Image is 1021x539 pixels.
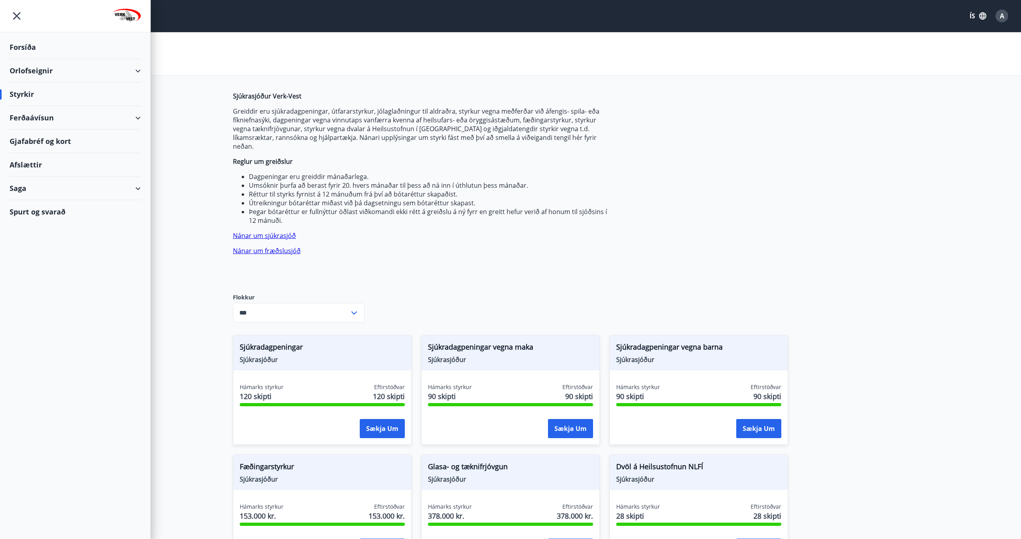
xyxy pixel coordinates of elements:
span: Sjúkrasjóður [616,475,781,484]
button: Sækja um [736,419,781,438]
span: 120 skipti [240,391,284,401]
span: 90 skipti [428,391,472,401]
span: 153.000 kr. [369,511,405,521]
li: Dagpeningar eru greiddir mánaðarlega. [249,172,609,181]
span: 28 skipti [753,511,781,521]
li: Réttur til styrks fyrnist á 12 mánuðum frá því að bótaréttur skapaðist. [249,190,609,199]
span: Eftirstöðvar [751,383,781,391]
div: Spurt og svarað [10,200,141,223]
span: 28 skipti [616,511,660,521]
span: 378.000 kr. [557,511,593,521]
span: Eftirstöðvar [751,503,781,511]
span: Hámarks styrkur [428,383,472,391]
span: Sjúkradagpeningar vegna barna [616,342,781,355]
strong: Sjúkrasjóður Verk-Vest [233,92,302,100]
button: A [992,6,1011,26]
label: Flokkur [233,293,365,301]
button: ÍS [965,9,991,23]
a: Nánar um fræðslusjóð [233,246,301,255]
div: Styrkir [10,83,141,106]
span: Sjúkrasjóður [428,355,593,364]
span: Glasa- og tæknifrjóvgun [428,461,593,475]
button: Sækja um [360,419,405,438]
span: 90 skipti [565,391,593,401]
span: Eftirstöðvar [374,503,405,511]
span: Dvöl á Heilsustofnun NLFÍ [616,461,781,475]
li: Þegar bótaréttur er fullnýttur öðlast viðkomandi ekki rétt á greiðslu á ný fyrr en greitt hefur v... [249,207,609,225]
span: Hámarks styrkur [240,503,284,511]
span: Eftirstöðvar [374,383,405,391]
span: Hámarks styrkur [616,503,660,511]
span: Sjúkrasjóður [240,355,405,364]
strong: Reglur um greiðslur [233,157,293,166]
span: 378.000 kr. [428,511,472,521]
span: Eftirstöðvar [562,503,593,511]
button: Sækja um [548,419,593,438]
span: Sjúkradagpeningar [240,342,405,355]
span: Sjúkrasjóður [240,475,405,484]
p: Greiddir eru sjúkradagpeningar, útfararstyrkur, jólaglaðningur til aldraðra, styrkur vegna meðfer... [233,107,609,151]
span: 90 skipti [753,391,781,401]
span: Sjúkrasjóður [616,355,781,364]
span: Sjúkradagpeningar vegna maka [428,342,593,355]
div: Orlofseignir [10,59,141,83]
span: A [1000,12,1004,20]
span: Hámarks styrkur [616,383,660,391]
span: Eftirstöðvar [562,383,593,391]
div: Forsíða [10,35,141,59]
li: Útreikningur bótaréttar miðast við þá dagsetningu sem bótaréttur skapast. [249,199,609,207]
img: union_logo [113,9,141,25]
li: Umsóknir þurfa að berast fyrir 20. hvers mánaðar til þess að ná inn í úthlutun þess mánaðar. [249,181,609,190]
span: Sjúkrasjóður [428,475,593,484]
span: Fæðingarstyrkur [240,461,405,475]
a: Nánar um sjúkrasjóð [233,231,296,240]
span: 90 skipti [616,391,660,401]
span: Hámarks styrkur [240,383,284,391]
div: Ferðaávísun [10,106,141,130]
div: Gjafabréf og kort [10,130,141,153]
span: 120 skipti [373,391,405,401]
span: 153.000 kr. [240,511,284,521]
button: menu [10,9,24,23]
span: Hámarks styrkur [428,503,472,511]
div: Saga [10,177,141,200]
div: Afslættir [10,153,141,177]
